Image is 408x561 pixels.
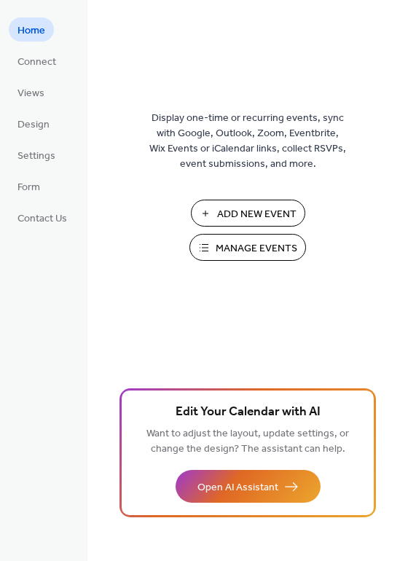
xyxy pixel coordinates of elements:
span: Settings [17,149,55,164]
span: Form [17,180,40,195]
span: Display one-time or recurring events, sync with Google, Outlook, Zoom, Eventbrite, Wix Events or ... [149,111,346,172]
span: Edit Your Calendar with AI [176,402,321,423]
span: Home [17,23,45,39]
span: Open AI Assistant [197,480,278,495]
span: Contact Us [17,211,67,227]
span: Manage Events [216,241,297,256]
button: Manage Events [189,234,306,261]
span: Want to adjust the layout, update settings, or change the design? The assistant can help. [146,424,349,459]
button: Add New Event [191,200,305,227]
a: Views [9,80,53,104]
span: Views [17,86,44,101]
button: Open AI Assistant [176,470,321,503]
a: Form [9,174,49,198]
span: Add New Event [217,207,297,222]
a: Home [9,17,54,42]
span: Design [17,117,50,133]
span: Connect [17,55,56,70]
a: Design [9,111,58,136]
a: Settings [9,143,64,167]
a: Contact Us [9,205,76,229]
a: Connect [9,49,65,73]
